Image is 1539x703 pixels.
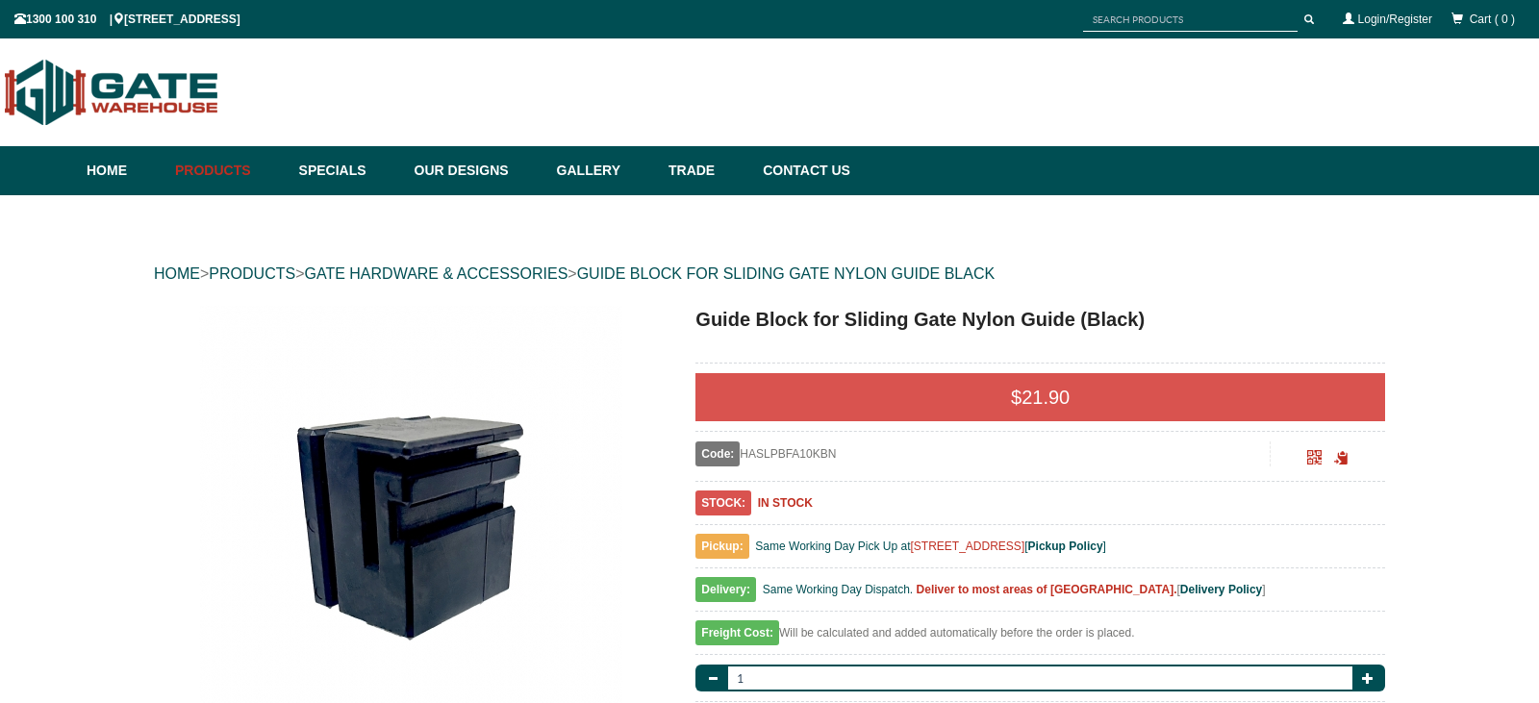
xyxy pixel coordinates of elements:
div: $ [695,373,1385,421]
b: Deliver to most areas of [GEOGRAPHIC_DATA]. [917,583,1177,596]
a: Pickup Policy [1028,540,1103,553]
div: [ ] [695,578,1385,612]
h1: Guide Block for Sliding Gate Nylon Guide (Black) [695,305,1385,334]
a: Login/Register [1358,13,1432,26]
a: Contact Us [753,146,850,195]
span: 21.90 [1022,387,1070,408]
span: Pickup: [695,534,748,559]
span: Delivery: [695,577,756,602]
a: Our Designs [405,146,547,195]
a: GUIDE BLOCK FOR SLIDING GATE NYLON GUIDE BLACK [577,265,995,282]
a: Click to enlarge and scan to share. [1307,453,1322,466]
span: Code: [695,441,740,466]
div: > > > [154,243,1385,305]
span: Same Working Day Dispatch. [763,583,914,596]
span: 1300 100 310 | [STREET_ADDRESS] [14,13,240,26]
input: SEARCH PRODUCTS [1083,8,1298,32]
a: Home [87,146,165,195]
a: [STREET_ADDRESS] [911,540,1025,553]
a: Specials [290,146,405,195]
a: Trade [659,146,753,195]
span: Freight Cost: [695,620,779,645]
span: Same Working Day Pick Up at [ ] [755,540,1106,553]
a: PRODUCTS [209,265,295,282]
b: IN STOCK [758,496,813,510]
span: STOCK: [695,490,751,515]
a: GATE HARDWARE & ACCESSORIES [304,265,568,282]
a: Delivery Policy [1180,583,1262,596]
span: Click to copy the URL [1334,451,1349,465]
a: Products [165,146,290,195]
div: HASLPBFA10KBN [695,441,1270,466]
span: Cart ( 0 ) [1470,13,1515,26]
div: Will be calculated and added automatically before the order is placed. [695,621,1385,655]
a: Gallery [547,146,659,195]
a: HOME [154,265,200,282]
